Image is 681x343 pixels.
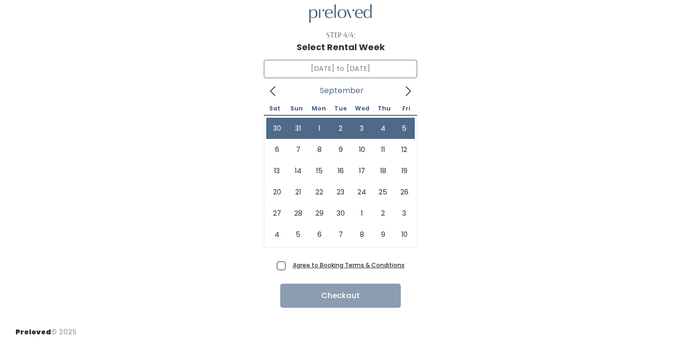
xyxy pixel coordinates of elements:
span: September 4, 2025 [372,118,394,139]
span: Sun [286,106,307,111]
span: September 8, 2025 [309,139,330,160]
span: September 2, 2025 [330,118,351,139]
span: September 28, 2025 [287,203,309,224]
span: September 23, 2025 [330,181,351,203]
span: September [320,89,364,93]
span: September 9, 2025 [330,139,351,160]
span: September 29, 2025 [309,203,330,224]
span: Sat [264,106,286,111]
span: September 3, 2025 [351,118,372,139]
span: September 24, 2025 [351,181,372,203]
a: Agree to Booking Terms & Conditions [293,261,405,269]
span: October 5, 2025 [287,224,309,245]
div: Step 4/4: [326,30,355,41]
span: Mon [308,106,329,111]
span: October 6, 2025 [309,224,330,245]
span: October 1, 2025 [351,203,372,224]
span: September 26, 2025 [394,181,415,203]
span: August 30, 2025 [266,118,287,139]
h1: Select Rental Week [297,42,385,52]
span: Wed [352,106,373,111]
span: October 4, 2025 [266,224,287,245]
input: Select week [264,60,417,78]
span: September 15, 2025 [309,160,330,181]
span: September 11, 2025 [372,139,394,160]
span: August 31, 2025 [287,118,309,139]
div: © 2025 [15,319,77,337]
span: September 1, 2025 [309,118,330,139]
span: October 8, 2025 [351,224,372,245]
span: October 2, 2025 [372,203,394,224]
span: October 3, 2025 [394,203,415,224]
span: Thu [373,106,395,111]
span: Tue [329,106,351,111]
span: September 14, 2025 [287,160,309,181]
button: Checkout [280,284,401,308]
span: September 7, 2025 [287,139,309,160]
span: October 9, 2025 [372,224,394,245]
span: September 20, 2025 [266,181,287,203]
span: September 27, 2025 [266,203,287,224]
span: September 16, 2025 [330,160,351,181]
span: September 13, 2025 [266,160,287,181]
span: Preloved [15,327,51,337]
span: September 6, 2025 [266,139,287,160]
span: September 19, 2025 [394,160,415,181]
span: September 18, 2025 [372,160,394,181]
span: September 17, 2025 [351,160,372,181]
span: September 10, 2025 [351,139,372,160]
span: Fri [395,106,417,111]
span: September 30, 2025 [330,203,351,224]
span: September 22, 2025 [309,181,330,203]
span: September 5, 2025 [394,118,415,139]
span: October 10, 2025 [394,224,415,245]
span: September 12, 2025 [394,139,415,160]
span: September 25, 2025 [372,181,394,203]
span: October 7, 2025 [330,224,351,245]
img: preloved logo [309,4,372,23]
span: September 21, 2025 [287,181,309,203]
